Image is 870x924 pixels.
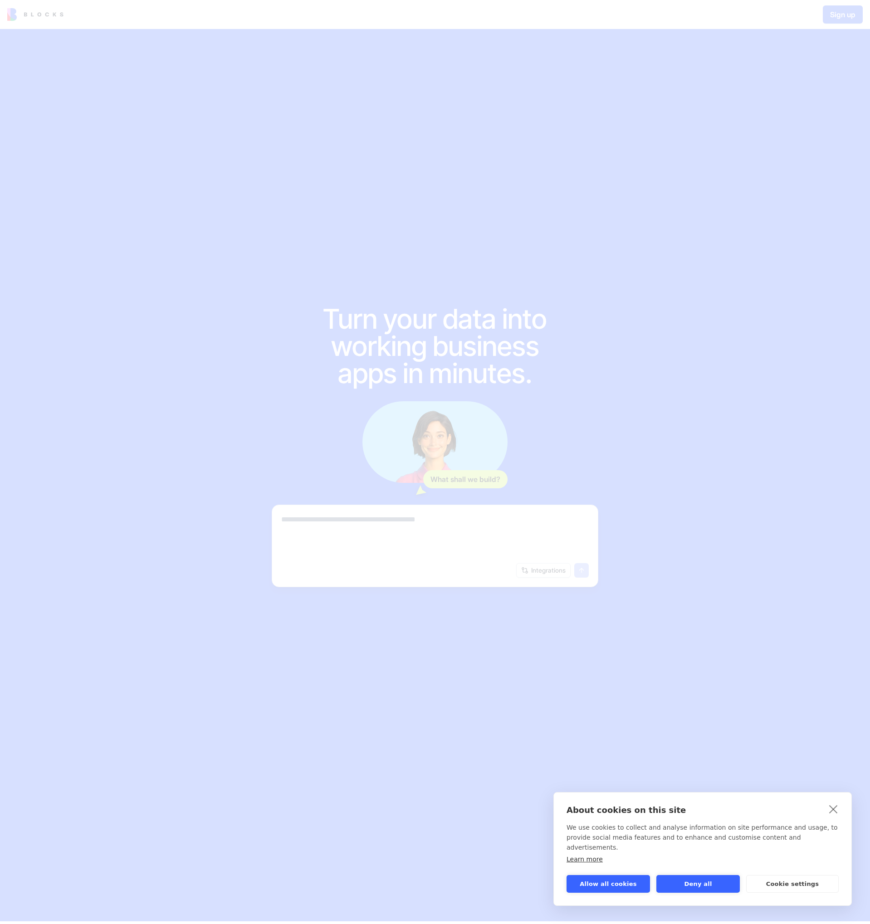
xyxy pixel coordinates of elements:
strong: About cookies on this site [567,805,686,815]
a: close [826,802,841,816]
p: We use cookies to collect and analyse information on site performance and usage, to provide socia... [567,822,839,852]
button: Deny all [656,875,740,893]
button: Cookie settings [746,875,839,893]
button: Allow all cookies [567,875,650,893]
a: Learn more [567,856,603,863]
